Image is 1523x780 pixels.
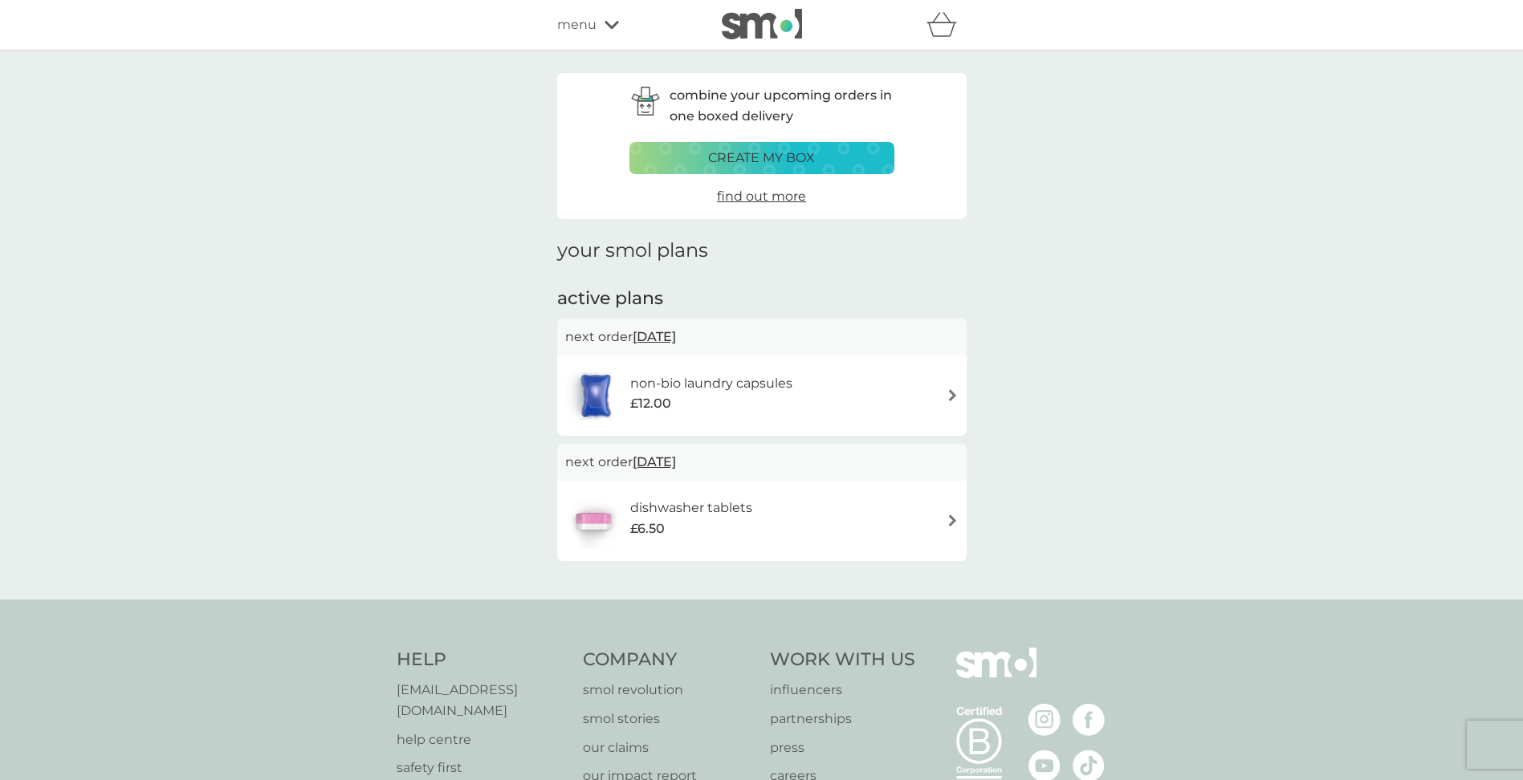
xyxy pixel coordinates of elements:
h4: Company [583,648,754,672]
a: find out more [717,186,806,207]
p: next order [565,452,959,473]
img: arrow right [947,389,959,401]
h4: Help [397,648,568,672]
h6: dishwasher tablets [630,498,752,518]
h1: your smol plans [557,239,967,262]
img: non-bio laundry capsules [565,368,626,424]
a: help centre [397,729,568,750]
span: £6.50 [630,518,665,539]
span: £12.00 [630,393,671,414]
div: basket [926,9,967,41]
a: influencers [770,680,915,701]
span: find out more [717,189,806,204]
p: create my box [708,148,815,169]
h6: non-bio laundry capsules [630,373,792,394]
a: smol stories [583,709,754,729]
h2: active plans [557,286,967,311]
img: visit the smol Facebook page [1073,704,1105,736]
h4: Work With Us [770,648,915,672]
img: smol [956,648,1036,702]
button: create my box [629,142,894,174]
a: [EMAIL_ADDRESS][DOMAIN_NAME] [397,680,568,721]
p: combine your upcoming orders in one boxed delivery [670,85,894,126]
a: smol revolution [583,680,754,701]
img: arrow right [947,514,959,526]
a: press [770,737,915,758]
span: [DATE] [633,321,676,352]
img: visit the smol Instagram page [1028,704,1061,736]
span: menu [557,14,597,35]
a: our claims [583,737,754,758]
img: dishwasher tablets [565,493,621,549]
a: safety first [397,758,568,778]
a: partnerships [770,709,915,729]
span: [DATE] [633,446,676,477]
p: next order [565,327,959,347]
img: smol [722,9,802,39]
